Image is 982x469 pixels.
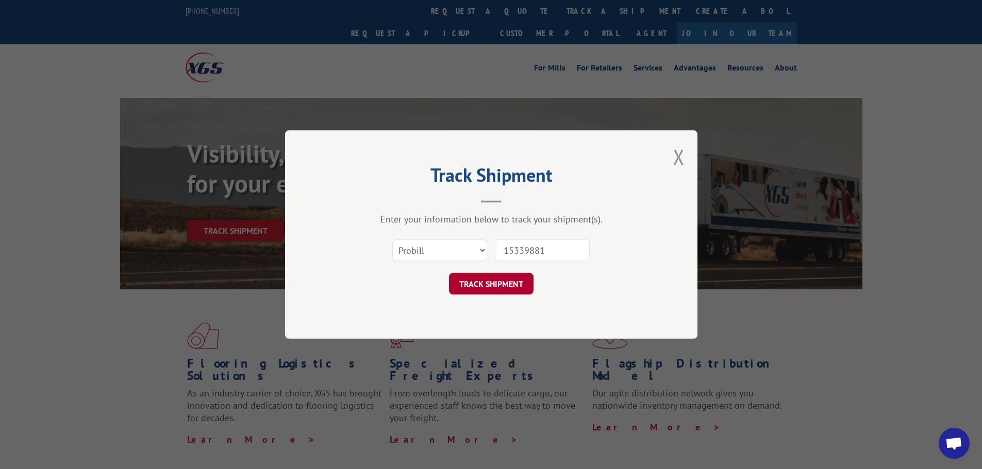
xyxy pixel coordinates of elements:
button: TRACK SHIPMENT [449,273,534,294]
div: Open chat [939,428,970,459]
h2: Track Shipment [337,168,646,187]
input: Number(s) [495,239,590,261]
div: Enter your information below to track your shipment(s). [337,213,646,225]
button: Close modal [673,143,685,170]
